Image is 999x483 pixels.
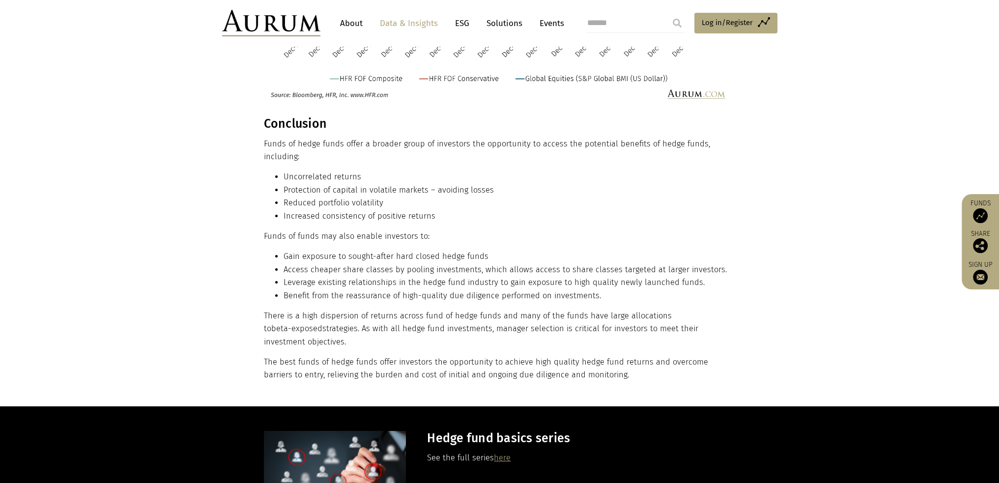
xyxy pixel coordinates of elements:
[264,138,733,164] p: Funds of hedge funds offer a broader group of investors the opportunity to access the potential b...
[450,14,474,32] a: ESG
[973,238,988,253] img: Share this post
[427,431,733,446] h3: Hedge fund basics series
[973,208,988,223] img: Access Funds
[284,276,733,289] li: Leverage existing relationships in the hedge fund industry to gain exposure to high quality newly...
[967,230,994,253] div: Share
[284,289,733,302] li: Benefit from the reassurance of high-quality due diligence performed on investments.
[264,356,733,382] p: The best funds of hedge funds offer investors the opportunity to achieve high quality hedge fund ...
[284,263,733,276] li: Access cheaper share classes by pooling investments, which allows access to share classes targete...
[264,116,733,131] h3: Conclusion
[264,230,733,243] p: Funds of funds may also enable investors to:
[284,210,733,223] li: Increased consistency of positive returns
[335,14,368,32] a: About
[427,452,733,464] p: See the full series
[494,453,511,462] a: here
[535,14,564,32] a: Events
[284,197,733,209] li: Reduced portfolio volatility
[284,250,733,263] li: Gain exposure to sought-after hard closed hedge funds
[271,324,322,333] span: beta-exposed
[694,13,777,33] a: Log in/Register
[667,13,687,33] input: Submit
[264,310,733,348] p: There is a high dispersion of returns across fund of hedge funds and many of the funds have large...
[973,270,988,284] img: Sign up to our newsletter
[482,14,527,32] a: Solutions
[702,17,753,28] span: Log in/Register
[375,14,443,32] a: Data & Insights
[967,260,994,284] a: Sign up
[284,170,733,183] li: Uncorrelated returns
[967,199,994,223] a: Funds
[284,184,733,197] li: Protection of capital in volatile markets – avoiding losses
[222,10,320,36] img: Aurum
